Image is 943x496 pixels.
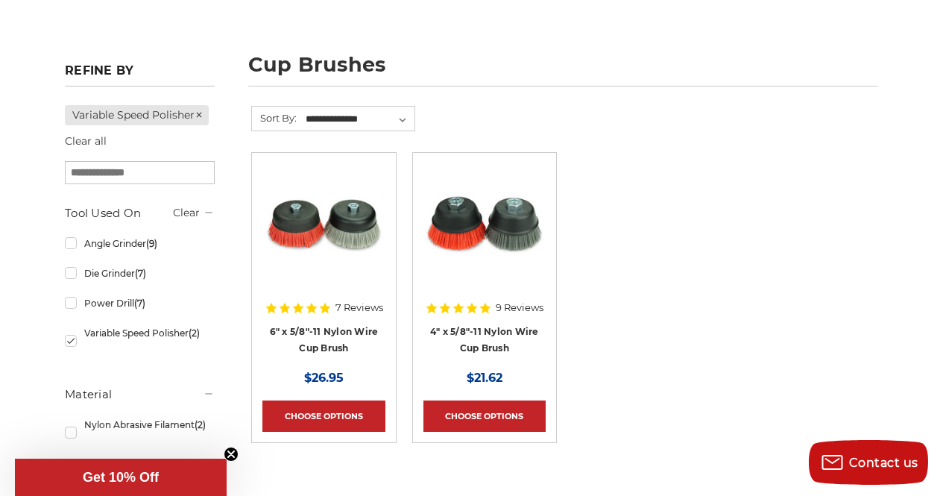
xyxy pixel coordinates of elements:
span: 9 Reviews [496,303,543,313]
a: Choose Options [262,401,385,432]
h5: Material [65,386,215,404]
a: 6" x 5/8"-11 Nylon Wire Cup Brush [270,326,379,354]
span: Contact us [849,456,918,470]
a: Clear all [65,134,107,148]
span: Get 10% Off [83,470,159,485]
span: (2) [189,327,200,339]
label: Sort By: [252,107,297,129]
div: Get 10% OffClose teaser [15,459,227,496]
button: Contact us [809,440,928,485]
span: (9) [146,238,157,249]
select: Sort By: [303,108,414,131]
a: Power Drill [65,290,215,316]
img: 4" x 5/8"-11 Nylon Wire Cup Brushes [425,163,544,283]
a: Nylon Abrasive Filament [65,412,215,453]
span: $21.62 [467,371,502,385]
button: Close teaser [224,447,239,462]
a: Variable Speed Polisher [65,105,209,125]
a: 4" x 5/8"-11 Nylon Wire Cup Brushes [423,163,546,286]
a: Clear [173,206,200,219]
span: 7 Reviews [335,303,383,313]
h5: Tool Used On [65,204,215,222]
h1: cup brushes [248,54,878,87]
span: (7) [134,298,145,309]
a: Angle Grinder [65,230,215,257]
a: 6" x 5/8"-11 Nylon Wire Wheel Cup Brushes [262,163,385,286]
span: (7) [135,268,146,279]
a: Choose Options [423,401,546,432]
span: $26.95 [304,371,344,385]
a: Variable Speed Polisher [65,320,215,362]
img: 6" x 5/8"-11 Nylon Wire Wheel Cup Brushes [264,163,383,283]
span: (2) [195,419,206,430]
a: Die Grinder [65,260,215,286]
h5: Refine by [65,63,215,87]
a: 4" x 5/8"-11 Nylon Wire Cup Brush [430,326,539,354]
